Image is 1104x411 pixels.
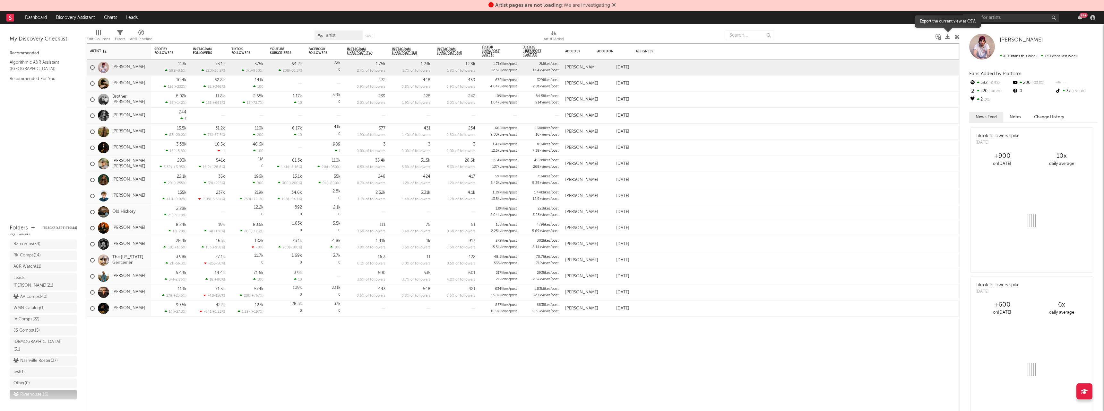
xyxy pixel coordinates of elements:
[212,101,224,105] span: +665 %
[213,69,224,73] span: -30.2 %
[169,69,175,73] span: 592
[402,133,430,137] span: 1.4 % of followers
[258,157,263,161] div: 1M
[1032,160,1091,168] div: daily average
[491,149,517,153] div: 12.5k views/post
[969,95,1012,104] div: 2
[423,78,430,82] div: 448
[165,101,186,105] div: ( )
[495,94,517,98] div: 109 likes/post
[401,85,430,89] span: 0.8 % of followers
[976,133,1020,139] div: Tiktok followers spike
[10,390,77,399] a: Riverhouse(16)
[204,181,225,185] div: ( )
[378,78,385,82] div: 472
[465,158,475,163] div: 28.6k
[490,133,517,137] div: 9.03k views/post
[597,176,629,184] div: [DATE]
[253,94,263,98] div: 2.65k
[421,62,430,66] div: 1.23k
[1055,87,1098,95] div: 3k
[536,94,559,98] div: 84.5 likes/post
[328,165,340,169] span: +950 %
[10,262,77,272] a: A&R Watch(11)
[333,142,341,147] div: 989
[51,11,99,24] a: Discovery Assistant
[168,85,174,89] span: 126
[178,62,186,66] div: 113k
[254,62,263,66] div: 375k
[1028,112,1071,122] button: Change History
[115,27,125,46] div: Filters
[185,117,186,121] span: 3
[532,181,559,185] div: 9.29k views/post
[469,174,475,179] div: 417
[13,380,30,387] div: Other ( 0 )
[112,209,135,215] a: Old Hickory
[523,45,549,57] span: TikTok Likes/Post (last 24)
[495,3,610,8] span: : We are investigating
[206,101,211,105] span: 153
[446,85,475,89] span: 0.9 % of followers
[565,145,598,150] div: [PERSON_NAME]
[544,27,564,46] div: Artist (Artist)
[10,49,77,57] div: Recommended
[21,11,51,24] a: Dashboard
[1080,13,1088,18] div: 99 +
[112,193,145,199] a: [PERSON_NAME]
[972,160,1032,168] div: on [DATE]
[447,101,475,105] span: 2.0 % of followers
[402,69,430,73] span: 1.7 % of followers
[323,182,327,185] span: 9k
[212,85,224,89] span: +346 %
[447,165,475,169] span: 5.3 % of followers
[165,68,186,73] div: ( )
[1012,79,1055,87] div: 200
[544,35,564,43] div: Artist (Artist)
[375,158,385,163] div: 35.4k
[164,85,186,89] div: ( )
[565,129,598,134] div: [PERSON_NAME]
[379,126,385,130] div: 577
[10,251,77,260] a: RK Comps(14)
[10,239,77,249] a: BZ comps(34)
[257,182,263,185] span: 900
[13,327,40,335] div: JS Comps ( 15 )
[203,165,211,169] span: 16.2k
[215,78,225,82] div: 52.8k
[423,94,430,98] div: 226
[423,174,430,179] div: 424
[534,159,559,162] div: 45.2k likes/post
[168,182,174,185] span: 291
[495,78,517,82] div: 672 likes/post
[165,133,186,137] div: ( )
[215,142,225,147] div: 10.5k
[177,158,186,163] div: 283k
[988,81,1000,85] span: -0.5 %
[90,49,138,53] div: Artist
[193,47,215,55] div: Instagram Followers
[357,85,385,89] span: 0.9 % of followers
[43,227,77,230] button: Tracked Artists(44)
[218,174,225,179] div: 35k
[164,181,186,185] div: ( )
[298,133,302,137] span: 10
[10,326,77,335] a: JS Comps(15)
[208,133,212,137] span: 76
[112,241,145,247] a: [PERSON_NAME]
[112,113,145,118] a: [PERSON_NAME]
[213,182,224,185] span: +225 %
[13,368,25,376] div: test ( 1 )
[13,338,60,353] div: [DEMOGRAPHIC_DATA] ( 31 )
[10,292,77,302] a: AA comps(40)
[493,62,517,66] div: 1.71k likes/post
[495,127,517,130] div: 662 likes/post
[112,290,145,295] a: [PERSON_NAME]
[257,133,263,137] span: 200
[537,78,559,82] div: 329 likes/post
[199,165,225,169] div: ( )
[278,181,302,185] div: ( )
[257,149,263,153] span: 100
[1078,15,1082,20] button: 99+
[215,94,225,98] div: 11.8k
